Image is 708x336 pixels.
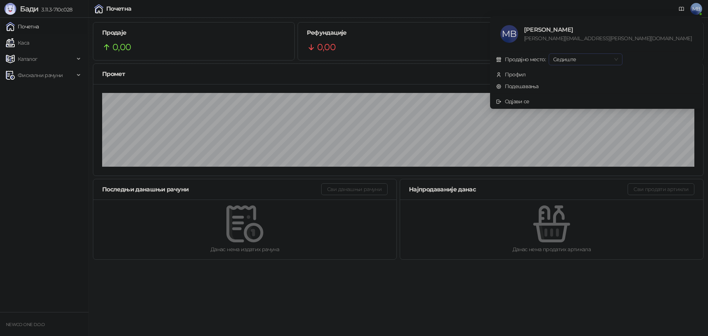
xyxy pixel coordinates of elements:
a: Почетна [6,19,39,34]
div: Профил [505,70,526,79]
span: Фискални рачуни [18,68,63,83]
span: Бади [20,4,38,13]
span: 0,00 [112,40,131,54]
div: Почетна [106,6,132,12]
a: Документација [676,3,687,15]
a: Подешавања [496,83,539,90]
span: Каталог [18,52,38,66]
span: MB [690,3,702,15]
div: Промет [102,69,694,79]
span: MB [500,25,518,43]
span: Седиште [553,54,618,65]
button: Сви продати артикли [628,183,694,195]
div: Одјави се [505,97,530,105]
div: [PERSON_NAME][EMAIL_ADDRESS][PERSON_NAME][DOMAIN_NAME] [524,34,692,42]
h5: Рефундације [307,28,490,37]
div: Продајно место: [505,55,546,63]
span: 0,00 [317,40,336,54]
div: Данас нема издатих рачуна [105,245,385,253]
img: Logo [4,3,16,15]
h5: Продаје [102,28,285,37]
div: Данас нема продатих артикала [412,245,691,253]
span: 3.11.3-710c028 [38,6,72,13]
div: [PERSON_NAME] [524,25,692,34]
div: Најпродаваније данас [409,185,628,194]
button: Сви данашњи рачуни [321,183,388,195]
a: Каса [6,35,29,50]
div: Последњи данашњи рачуни [102,185,321,194]
small: NEWCO ONE D.O.O [6,322,45,327]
